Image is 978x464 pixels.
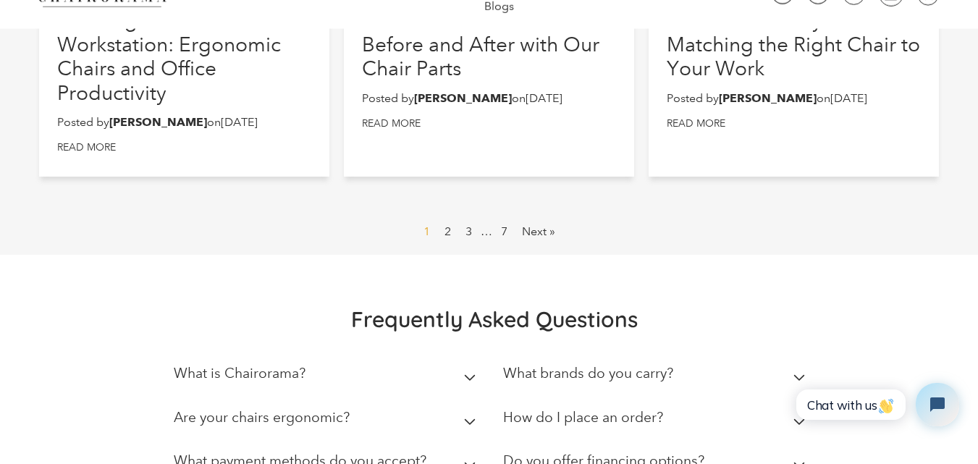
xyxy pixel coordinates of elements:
[418,220,436,243] span: 1
[362,8,610,80] a: The Chair Transformations: Before and After with Our Chair Parts
[57,140,116,153] a: Read more
[174,399,481,443] summary: Are your chairs ergonomic?
[362,117,421,130] a: Read more
[221,115,258,129] time: [DATE]
[719,91,817,105] strong: [PERSON_NAME]
[174,365,305,381] h2: What is Chairorama?
[667,8,920,80] a: A Chair for Every Task: Matching the Right Chair to Your Work
[516,220,561,243] a: Next »
[481,226,492,237] span: …
[503,409,663,426] h2: How do I place an order?
[362,91,617,106] p: Posted by on
[174,355,481,399] summary: What is Chairorama?
[439,220,457,243] a: 2
[174,409,350,426] h2: Are your chairs ergonomic?
[503,365,673,381] h2: What brands do you carry?
[495,220,513,243] a: 7
[57,115,311,130] p: Posted by on
[109,115,207,129] strong: [PERSON_NAME]
[414,91,512,105] strong: [PERSON_NAME]
[526,91,562,105] time: [DATE]
[503,355,811,399] summary: What brands do you carry?
[57,8,281,105] a: Creating the Perfect Workstation: Ergonomic Chairs and Office Productivity
[174,305,815,333] h2: Frequently Asked Questions
[830,91,867,105] time: [DATE]
[503,399,811,443] summary: How do I place an order?
[667,91,921,106] p: Posted by on
[460,220,478,243] a: 3
[667,117,725,130] a: Read more
[780,371,971,439] iframe: Tidio Chat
